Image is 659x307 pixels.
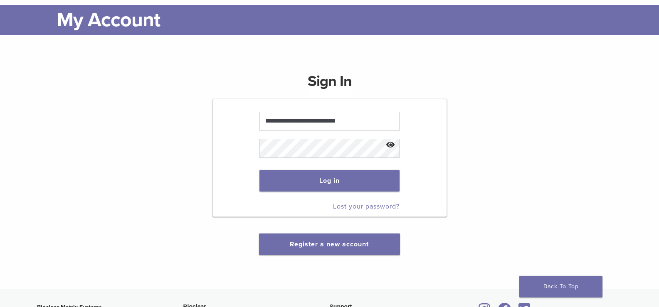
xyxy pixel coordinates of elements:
[308,71,352,98] h1: Sign In
[382,135,400,156] button: Show password
[519,276,602,297] a: Back To Top
[259,233,400,255] button: Register a new account
[259,170,400,192] button: Log in
[57,5,623,35] h1: My Account
[333,202,400,211] a: Lost your password?
[290,240,369,248] a: Register a new account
